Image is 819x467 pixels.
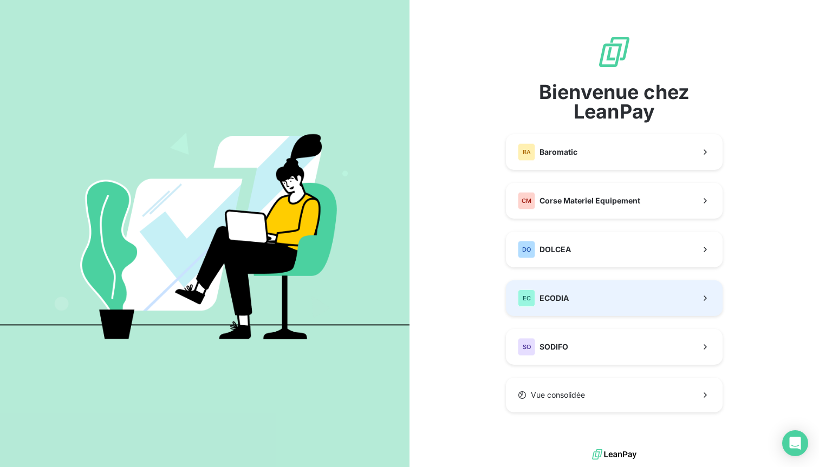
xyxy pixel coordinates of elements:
span: SODIFO [539,341,568,352]
span: ECODIA [539,293,569,304]
span: DOLCEA [539,244,571,255]
button: Vue consolidée [506,378,723,412]
span: Vue consolidée [531,390,585,400]
div: Open Intercom Messenger [782,430,808,456]
div: EC [518,290,535,307]
button: ECECODIA [506,280,723,316]
img: logo [592,446,636,463]
span: Baromatic [539,147,577,157]
span: Bienvenue chez LeanPay [506,82,723,121]
div: SO [518,338,535,356]
div: CM [518,192,535,209]
img: logo sigle [597,35,632,69]
div: BA [518,143,535,161]
button: BABaromatic [506,134,723,170]
div: DO [518,241,535,258]
button: SOSODIFO [506,329,723,365]
button: DODOLCEA [506,232,723,267]
span: Corse Materiel Equipement [539,195,640,206]
button: CMCorse Materiel Equipement [506,183,723,219]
